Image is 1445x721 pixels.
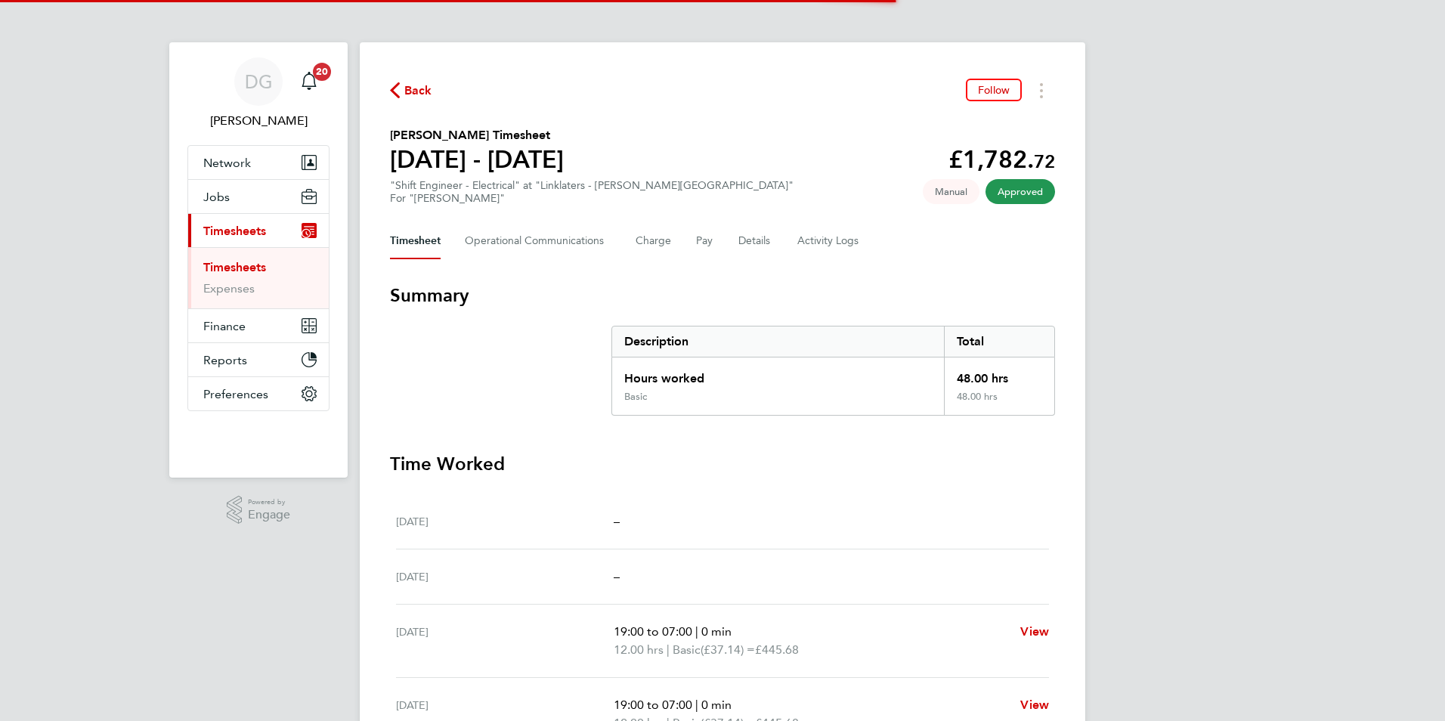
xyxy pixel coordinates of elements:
button: Follow [966,79,1022,101]
span: Preferences [203,387,268,401]
a: Timesheets [203,260,266,274]
a: Powered byEngage [227,496,291,525]
span: Daniel Gwynn [187,112,330,130]
button: Preferences [188,377,329,410]
span: 20 [313,63,331,81]
span: 72 [1034,150,1055,172]
a: 20 [294,57,324,106]
div: Total [944,326,1054,357]
button: Network [188,146,329,179]
span: Jobs [203,190,230,204]
span: (£37.14) = [701,642,755,657]
button: Activity Logs [797,223,861,259]
div: [DATE] [396,512,614,531]
span: | [695,624,698,639]
span: – [614,514,620,528]
button: Timesheets Menu [1028,79,1055,102]
div: [DATE] [396,568,614,586]
button: Jobs [188,180,329,213]
div: "Shift Engineer - Electrical" at "Linklaters - [PERSON_NAME][GEOGRAPHIC_DATA]" [390,179,794,205]
div: Summary [611,326,1055,416]
h3: Summary [390,283,1055,308]
span: £445.68 [755,642,799,657]
span: Follow [978,83,1010,97]
span: Reports [203,353,247,367]
div: Hours worked [612,357,944,391]
h2: [PERSON_NAME] Timesheet [390,126,564,144]
app-decimal: £1,782. [948,145,1055,174]
span: View [1020,698,1049,712]
span: View [1020,624,1049,639]
button: Timesheets [188,214,329,247]
span: | [695,698,698,712]
button: Charge [636,223,672,259]
h1: [DATE] - [DATE] [390,144,564,175]
span: 0 min [701,624,732,639]
h3: Time Worked [390,452,1055,476]
span: This timesheet was manually created. [923,179,979,204]
span: 12.00 hrs [614,642,664,657]
span: Back [404,82,432,100]
span: 19:00 to 07:00 [614,698,692,712]
img: fastbook-logo-retina.png [188,426,330,450]
a: View [1020,696,1049,714]
button: Operational Communications [465,223,611,259]
button: Finance [188,309,329,342]
span: – [614,569,620,583]
div: Description [612,326,944,357]
div: 48.00 hrs [944,357,1054,391]
span: Finance [203,319,246,333]
a: View [1020,623,1049,641]
span: Timesheets [203,224,266,238]
span: Powered by [248,496,290,509]
nav: Main navigation [169,42,348,478]
div: [DATE] [396,623,614,659]
a: DG[PERSON_NAME] [187,57,330,130]
span: Basic [673,641,701,659]
button: Details [738,223,773,259]
button: Timesheet [390,223,441,259]
div: 48.00 hrs [944,391,1054,415]
a: Go to home page [187,426,330,450]
div: Timesheets [188,247,329,308]
span: Network [203,156,251,170]
span: This timesheet has been approved. [986,179,1055,204]
button: Reports [188,343,329,376]
div: Basic [624,391,647,403]
span: 19:00 to 07:00 [614,624,692,639]
span: 0 min [701,698,732,712]
button: Pay [696,223,714,259]
span: | [667,642,670,657]
a: Expenses [203,281,255,296]
span: Engage [248,509,290,521]
button: Back [390,81,432,100]
span: DG [245,72,273,91]
div: For "[PERSON_NAME]" [390,192,794,205]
